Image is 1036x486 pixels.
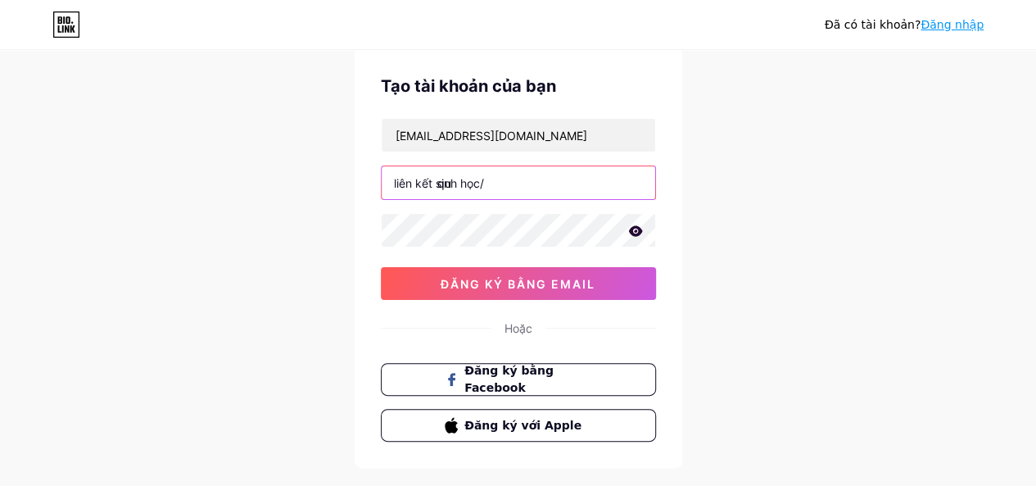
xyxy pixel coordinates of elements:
[825,18,921,31] font: Đã có tài khoản?
[464,419,581,432] font: Đăng ký với Apple
[441,277,595,291] font: đăng ký bằng email
[381,267,656,300] button: đăng ký bằng email
[382,166,655,199] input: tên người dùng
[464,364,554,394] font: Đăng ký bằng Facebook
[381,363,656,396] button: Đăng ký bằng Facebook
[921,18,984,31] a: Đăng nhập
[382,119,655,152] input: E-mail
[381,76,556,96] font: Tạo tài khoản của bạn
[504,321,532,335] font: Hoặc
[381,409,656,442] button: Đăng ký với Apple
[394,176,484,190] font: liên kết sinh học/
